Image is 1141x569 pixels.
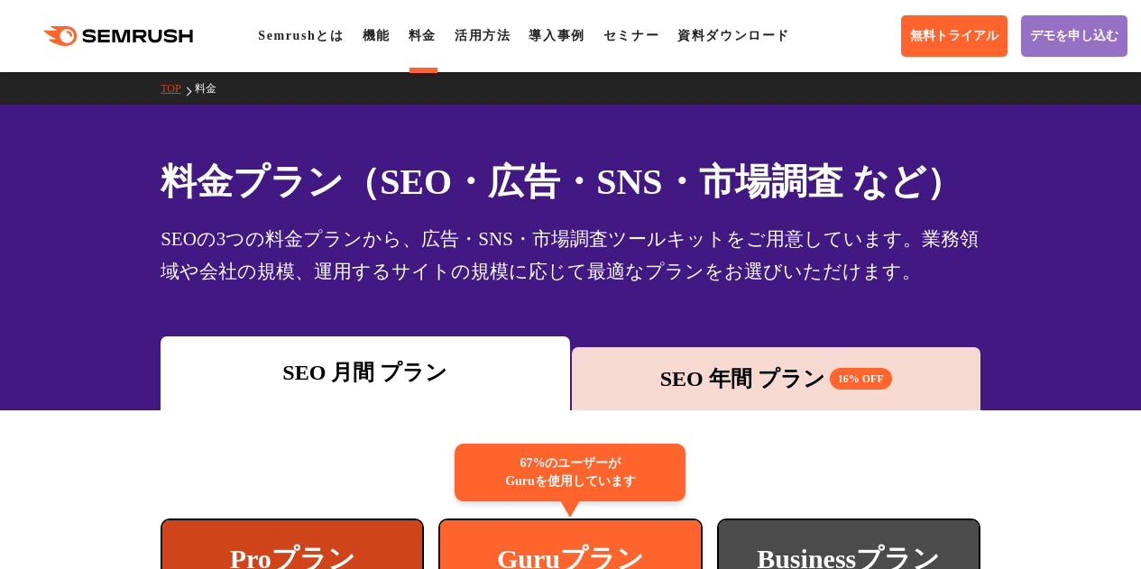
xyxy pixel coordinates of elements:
[529,29,584,42] a: 導入事例
[161,82,194,95] a: TOP
[195,82,230,95] a: 料金
[170,356,560,389] div: SEO 月間 プラン
[1021,15,1127,57] a: デモを申し込む
[161,223,980,288] div: SEOの3つの料金プランから、広告・SNS・市場調査ツールキットをご用意しています。業務領域や会社の規模、運用するサイトの規模に応じて最適なプランをお選びいただけます。
[455,29,511,42] a: 活用方法
[603,29,659,42] a: セミナー
[1030,28,1118,44] span: デモを申し込む
[409,29,437,42] a: 料金
[910,28,998,44] span: 無料トライアル
[901,15,1008,57] a: 無料トライアル
[161,155,980,208] h1: 料金プラン（SEO・広告・SNS・市場調査 など）
[258,29,344,42] a: Semrushとは
[363,29,391,42] a: 機能
[677,29,790,42] a: 資料ダウンロード
[830,368,892,390] span: 16% OFF
[581,363,971,395] div: SEO 年間 プラン
[455,444,686,501] div: 67%のユーザーが Guruを使用しています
